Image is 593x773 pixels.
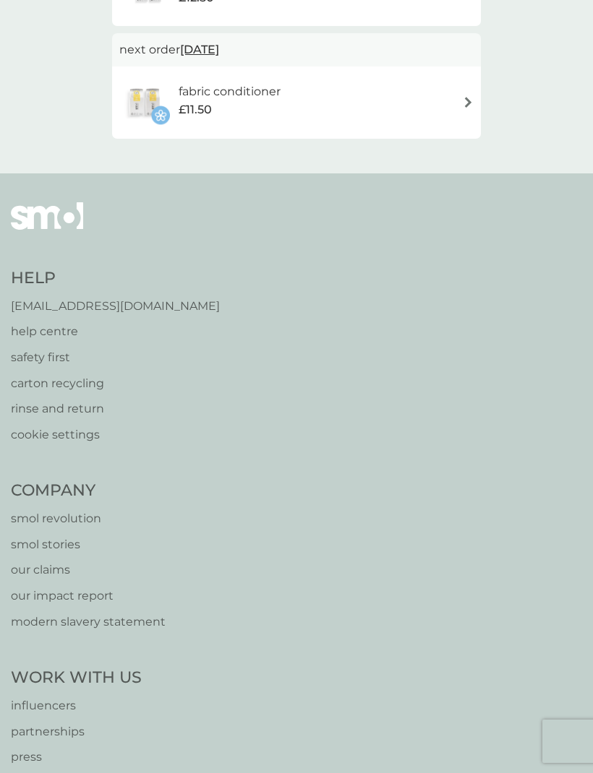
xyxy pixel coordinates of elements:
[11,667,142,689] h4: Work With Us
[11,267,220,290] h4: Help
[11,696,142,715] a: influencers
[11,480,166,502] h4: Company
[11,374,220,393] a: carton recycling
[11,748,142,766] a: press
[180,35,219,64] span: [DATE]
[119,77,170,128] img: fabric conditioner
[11,535,166,554] a: smol stories
[11,297,220,316] a: [EMAIL_ADDRESS][DOMAIN_NAME]
[11,613,166,631] a: modern slavery statement
[463,97,474,108] img: arrow right
[11,722,142,741] a: partnerships
[179,100,212,119] span: £11.50
[11,202,83,251] img: smol
[11,322,220,341] a: help centre
[119,40,474,59] p: next order
[11,348,220,367] a: safety first
[179,82,281,101] h6: fabric conditioner
[11,509,166,528] a: smol revolution
[11,400,220,418] a: rinse and return
[11,426,220,444] a: cookie settings
[11,561,166,579] a: our claims
[11,587,166,605] a: our impact report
